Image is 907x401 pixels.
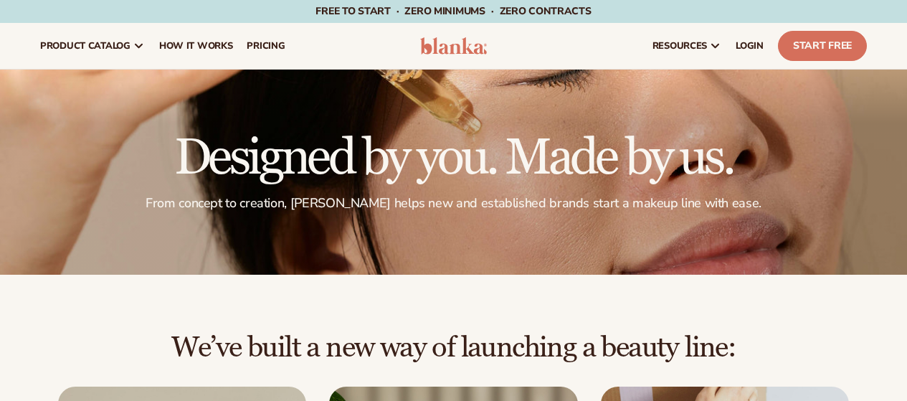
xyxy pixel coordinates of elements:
a: LOGIN [728,23,771,69]
a: Start Free [778,31,867,61]
span: resources [652,40,707,52]
a: product catalog [33,23,152,69]
span: Free to start · ZERO minimums · ZERO contracts [315,4,591,18]
a: pricing [239,23,292,69]
a: How It Works [152,23,240,69]
span: How It Works [159,40,233,52]
p: From concept to creation, [PERSON_NAME] helps new and established brands start a makeup line with... [40,195,867,212]
a: resources [645,23,728,69]
span: product catalog [40,40,130,52]
img: logo [420,37,488,55]
span: pricing [247,40,285,52]
span: LOGIN [736,40,764,52]
h2: We’ve built a new way of launching a beauty line: [40,332,867,364]
h1: Designed by you. Made by us. [40,133,867,184]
